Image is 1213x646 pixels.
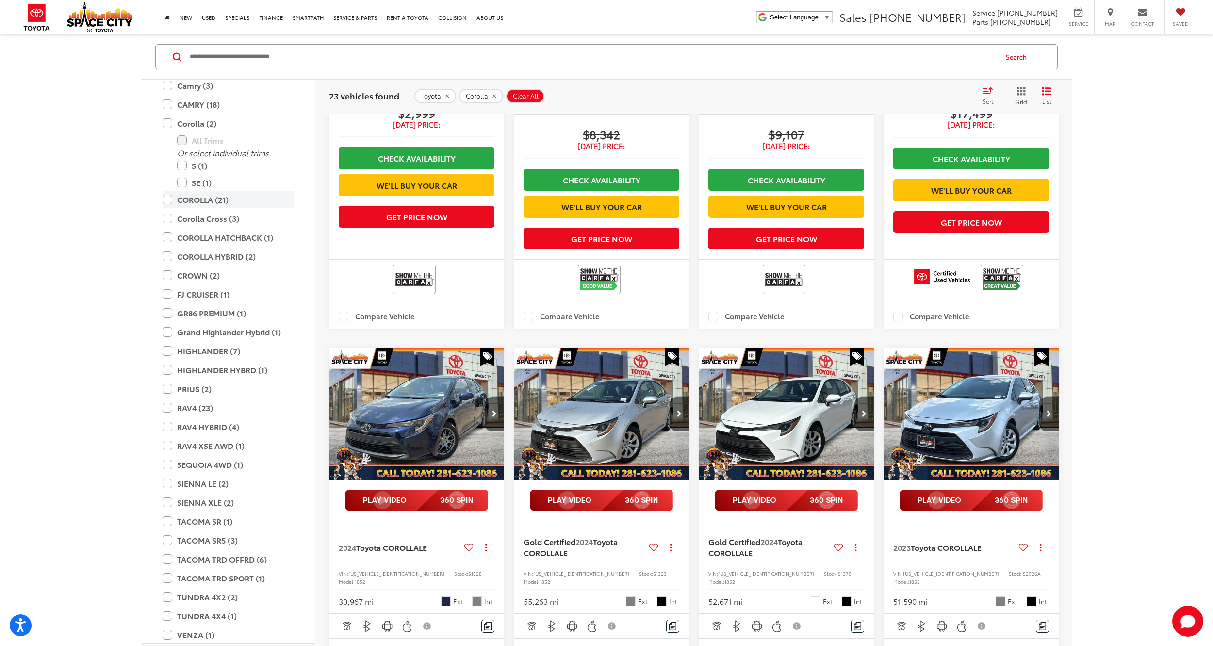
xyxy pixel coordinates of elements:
[524,596,558,607] div: 55,263 mi
[454,570,468,577] span: Stock:
[883,348,1060,480] img: 2023 Toyota COROLLA LE
[972,17,988,27] span: Parts
[1032,539,1049,556] button: Actions
[525,620,538,632] img: Adaptive Cruise Control
[339,542,460,553] a: 2024Toyota COROLLALE
[1067,20,1089,27] span: Service
[414,89,456,103] button: remove Toyota
[909,578,920,585] span: 1852
[893,312,969,321] label: Compare Vehicle
[670,397,689,431] button: Next image
[506,89,544,103] button: Clear All
[163,381,294,398] label: PRIUS (2)
[163,589,294,606] label: TUNDRA 4X2 (2)
[524,141,679,151] span: [DATE] Price:
[851,620,864,633] button: Comments
[708,196,864,217] a: We'll Buy Your Car
[1170,20,1191,27] span: Saved
[477,539,494,556] button: Actions
[339,206,494,228] button: Get Price Now
[189,45,997,68] form: Search by Make, Model, or Keyword
[1039,397,1059,431] button: Next image
[163,532,294,549] label: TACOMA SR5 (3)
[524,578,540,585] span: Model:
[163,343,294,360] label: HIGHLANDER (7)
[669,597,679,606] span: Int.
[638,597,650,606] span: Ext.
[163,248,294,265] label: COROLLA HYBRID (2)
[1131,20,1154,27] span: Contact
[163,324,294,341] label: Grand Highlander Hybrid (1)
[513,348,690,480] img: 2024 Toyota COROLLA LE
[983,266,1021,292] img: View CARFAX report
[1040,544,1041,551] span: dropdown dots
[177,157,294,174] label: S (1)
[524,196,679,217] a: We'll Buy Your Car
[854,597,864,606] span: Int.
[472,596,482,606] span: Gray
[708,228,864,249] button: Get Price Now
[419,542,427,553] span: LE
[983,97,993,105] span: Sort
[485,544,487,551] span: dropdown dots
[441,596,451,606] span: Blueprint
[163,210,294,227] label: Corolla Cross (3)
[339,570,348,577] span: VIN:
[524,228,679,249] button: Get Price Now
[903,570,999,577] span: [US_VEHICLE_IDENTIFICATION_NUMBER]
[972,8,995,17] span: Service
[715,490,858,511] img: full motion video
[1034,86,1059,106] button: List View
[163,551,294,568] label: TACOMA TRD OFFRD (6)
[670,544,672,551] span: dropdown dots
[770,14,819,21] span: Select Language
[626,596,636,606] span: Silver Me.
[914,269,970,284] img: Toyota Certified Used Vehicles
[466,92,488,100] span: Corolla
[339,312,415,321] label: Compare Vehicle
[177,174,294,191] label: SE (1)
[893,570,903,577] span: VIN:
[484,597,494,606] span: Int.
[348,570,444,577] span: [US_VEHICLE_IDENTIFICATION_NUMBER]
[997,45,1041,69] button: Search
[708,536,830,558] a: Gold Certified2024Toyota COROLLALE
[328,348,505,480] div: 2024 Toyota COROLLA LE 0
[524,536,618,558] span: Toyota COROLLA
[854,622,862,630] img: Comments
[996,596,1005,606] span: Classic Silver Metallic
[459,89,503,103] button: remove Corolla
[974,616,990,636] button: View Disclaimer
[163,475,294,492] label: SIENNA LE (2)
[341,620,353,632] img: Adaptive Cruise Control
[163,305,294,322] label: GR86 PREMIUM (1)
[163,399,294,416] label: RAV4 (23)
[163,96,294,113] label: CAMRY (18)
[1004,86,1034,106] button: Grid View
[1172,606,1203,637] svg: Start Chat
[163,627,294,644] label: VENZA (1)
[708,127,864,141] span: $9,107
[698,348,875,480] img: 2024 Toyota COROLLA LE
[936,620,948,632] img: Android Auto
[604,616,621,636] button: View Disclaimer
[893,120,1049,130] span: [DATE] Price:
[1023,570,1041,577] span: 52926A
[339,147,494,169] a: Check Availability
[718,570,814,577] span: [US_VEHICLE_IDENTIFICATION_NUMBER]
[895,620,907,632] img: Adaptive Cruise Control
[163,362,294,379] label: HIGHLANDER HYBRD (1)
[401,620,413,632] img: Apple CarPlay
[893,542,1015,553] a: 2023Toyota COROLLALE
[1042,97,1051,105] span: List
[513,92,539,100] span: Clear All
[1009,570,1023,577] span: Stock:
[566,620,578,632] img: Android Auto
[524,127,679,141] span: $8,342
[163,570,294,587] label: TACOMA TRD SPORT (1)
[842,596,852,606] span: Gradient Black
[356,542,419,553] span: Toyota COROLLA
[990,17,1051,27] span: [PHONE_NUMBER]
[698,348,875,480] div: 2024 Toyota COROLLA LE 0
